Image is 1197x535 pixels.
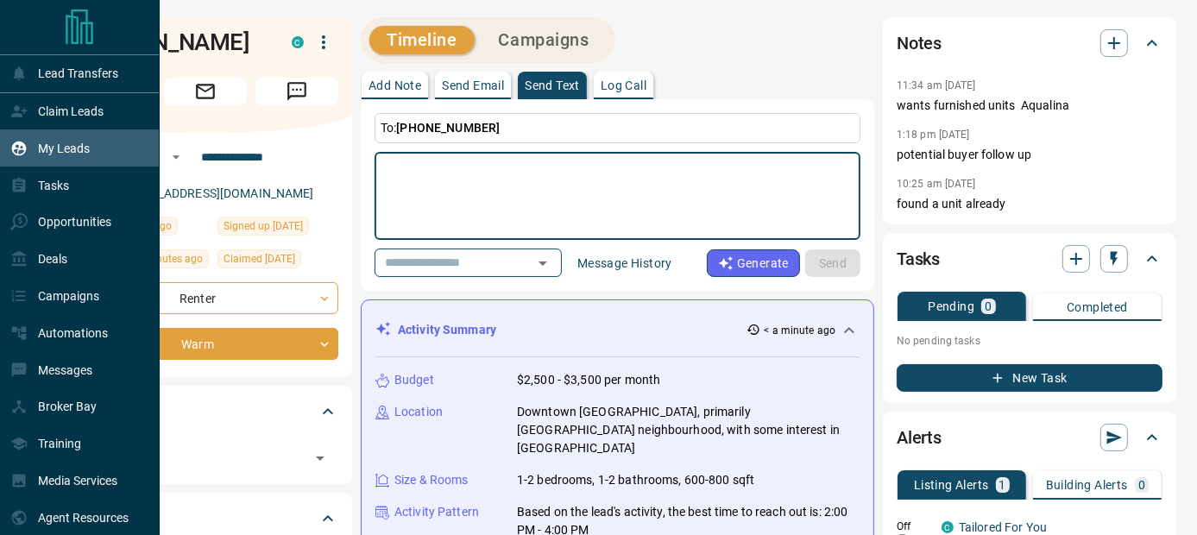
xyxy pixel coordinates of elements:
[375,314,860,346] div: Activity Summary< a minute ago
[707,249,800,277] button: Generate
[398,321,496,339] p: Activity Summary
[394,503,479,521] p: Activity Pattern
[394,371,434,389] p: Budget
[567,249,683,277] button: Message History
[394,471,469,489] p: Size & Rooms
[897,417,1162,458] div: Alerts
[308,446,332,470] button: Open
[119,186,314,200] a: [EMAIL_ADDRESS][DOMAIN_NAME]
[897,195,1162,213] p: found a unit already
[897,29,942,57] h2: Notes
[897,79,976,91] p: 11:34 am [DATE]
[601,79,646,91] p: Log Call
[914,479,989,491] p: Listing Alerts
[897,178,976,190] p: 10:25 am [DATE]
[72,282,338,314] div: Renter
[442,79,504,91] p: Send Email
[517,471,754,489] p: 1-2 bedrooms, 1-2 bathrooms, 600-800 sqft
[396,121,500,135] span: [PHONE_NUMBER]
[292,36,304,48] div: condos.ca
[1067,301,1128,313] p: Completed
[217,217,338,241] div: Sat Feb 10 2018
[942,521,954,533] div: condos.ca
[72,391,338,432] div: Tags
[999,479,1006,491] p: 1
[224,250,295,267] span: Claimed [DATE]
[897,245,940,273] h2: Tasks
[224,217,303,235] span: Signed up [DATE]
[959,520,1047,534] a: Tailored For You
[897,519,931,534] p: Off
[928,300,974,312] p: Pending
[897,97,1162,115] p: wants furnished units Aqualina
[1046,479,1128,491] p: Building Alerts
[164,78,247,105] span: Email
[394,403,443,421] p: Location
[217,249,338,274] div: Mon Sep 29 2025
[166,147,186,167] button: Open
[897,328,1162,354] p: No pending tasks
[525,79,580,91] p: Send Text
[985,300,992,312] p: 0
[369,79,421,91] p: Add Note
[1138,479,1145,491] p: 0
[897,424,942,451] h2: Alerts
[897,238,1162,280] div: Tasks
[72,28,266,56] h1: [PERSON_NAME]
[375,113,860,143] p: To:
[897,146,1162,164] p: potential buyer follow up
[517,371,660,389] p: $2,500 - $3,500 per month
[369,26,475,54] button: Timeline
[482,26,607,54] button: Campaigns
[897,129,970,141] p: 1:18 pm [DATE]
[255,78,338,105] span: Message
[764,323,835,338] p: < a minute ago
[72,328,338,360] div: Warm
[531,251,555,275] button: Open
[517,403,860,457] p: Downtown [GEOGRAPHIC_DATA], primarily [GEOGRAPHIC_DATA] neighbourhood, with some interest in [GEO...
[897,22,1162,64] div: Notes
[897,364,1162,392] button: New Task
